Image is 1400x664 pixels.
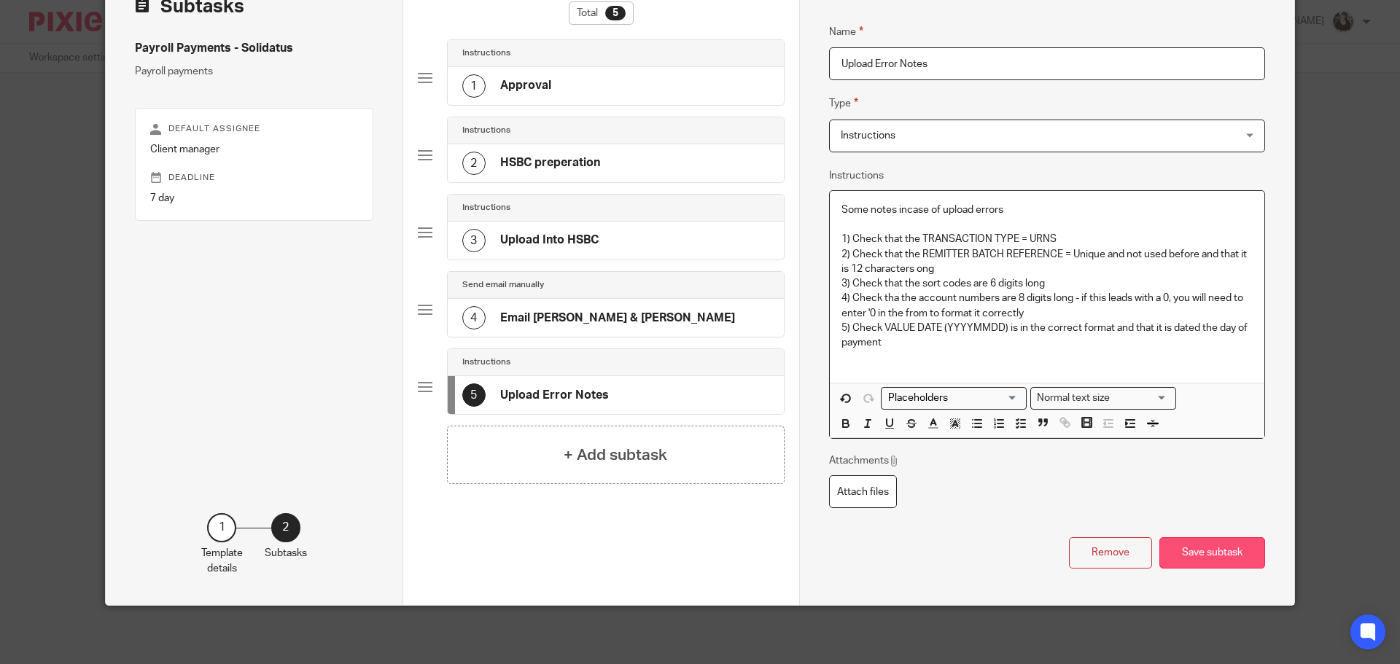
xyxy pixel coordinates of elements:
[462,74,486,98] div: 1
[841,130,895,141] span: Instructions
[500,233,599,248] h4: Upload Into HSBC
[135,64,373,79] p: Payroll payments
[500,78,551,93] h4: Approval
[265,546,307,561] p: Subtasks
[150,123,358,135] p: Default assignee
[829,475,897,508] label: Attach files
[462,202,510,214] h4: Instructions
[841,247,1253,277] p: 2) Check that the REMITTER BATCH REFERENCE = Unique and not used before and that it is 12 charact...
[1115,391,1167,406] input: Search for option
[1030,387,1176,410] div: Text styles
[150,142,358,157] p: Client manager
[500,310,735,326] h4: Email [PERSON_NAME] & [PERSON_NAME]
[462,47,510,59] h4: Instructions
[462,306,486,329] div: 4
[829,23,863,40] label: Name
[829,95,858,112] label: Type
[150,172,358,184] p: Deadline
[1069,537,1152,569] button: Remove
[135,41,373,56] h4: Payroll Payments - Solidatus
[829,168,884,183] label: Instructions
[201,546,243,576] p: Template details
[271,513,300,542] div: 2
[462,229,486,252] div: 3
[841,232,1253,246] p: 1) Check that the TRANSACTION TYPE = URNS
[462,356,510,368] h4: Instructions
[207,513,236,542] div: 1
[841,276,1253,291] p: 3) Check that the sort codes are 6 digits long
[605,6,626,20] div: 5
[462,152,486,175] div: 2
[829,453,900,468] p: Attachments
[500,155,600,171] h4: HSBC preperation
[841,203,1253,217] p: Some notes incase of upload errors
[881,387,1027,410] div: Search for option
[150,191,358,206] p: 7 day
[1030,387,1176,410] div: Search for option
[841,321,1253,351] p: 5) Check VALUE DATE (YYYYMMDD) is in the correct format and that it is dated the day of payment
[564,444,667,466] h4: + Add subtask
[841,291,1253,321] p: 4) Check tha the account numbers are 8 digits long - if this leads with a 0, you will need to ent...
[569,1,634,25] div: Total
[883,391,1018,406] input: Search for option
[1034,391,1113,406] span: Normal text size
[462,383,486,407] div: 5
[881,387,1027,410] div: Placeholders
[462,279,544,291] h4: Send email manually
[500,388,609,403] h4: Upload Error Notes
[1159,537,1265,569] button: Save subtask
[462,125,510,136] h4: Instructions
